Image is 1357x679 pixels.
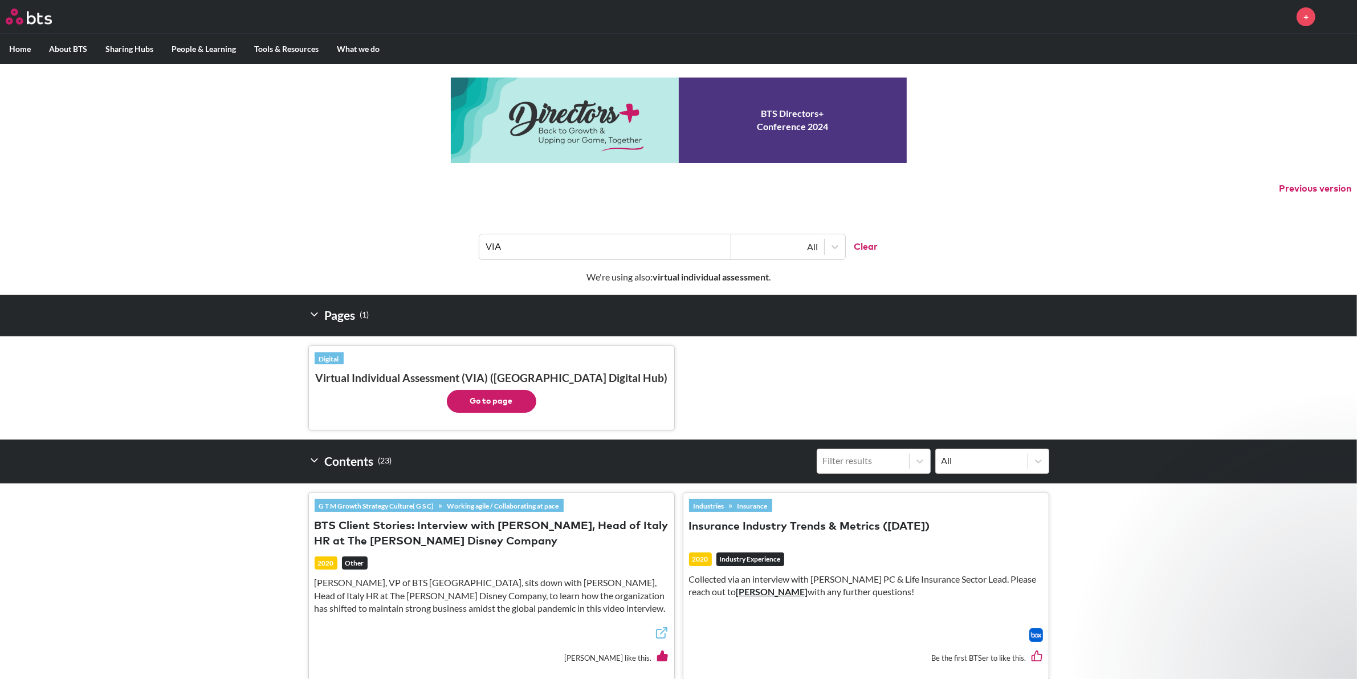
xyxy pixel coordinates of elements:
label: Tools & Resources [245,34,328,64]
button: Clear [845,234,878,259]
div: All [737,241,818,253]
button: Go to page [447,390,536,413]
p: [PERSON_NAME], VP of BTS [GEOGRAPHIC_DATA], sits down with [PERSON_NAME], Head of Italy HR at The... [315,576,669,615]
div: [PERSON_NAME] like this. [315,642,669,673]
a: Conference 2024 [451,78,907,163]
img: BTS Logo [6,9,52,25]
strong: virtual individual assessment [653,271,769,282]
h2: Contents [308,449,392,474]
h3: Virtual Individual Assessment (VIA) ([GEOGRAPHIC_DATA] Digital Hub) [315,371,669,413]
a: Industries [689,499,729,512]
a: G T M Growth Strategy Culture( G S C) [315,499,439,512]
div: » [315,499,564,511]
div: All [942,454,1022,467]
label: About BTS [40,34,96,64]
button: Previous version [1279,182,1351,195]
small: ( 1 ) [360,307,369,323]
div: Be the first BTSer to like this. [689,642,1043,673]
a: Download file from Box [1029,628,1043,642]
div: Filter results [823,454,903,467]
em: Other [342,556,368,570]
label: What we do [328,34,389,64]
input: Find contents, pages and demos... [479,234,731,259]
iframe: Intercom live chat [1318,640,1346,668]
a: Digital [315,352,344,365]
img: Box logo [1029,628,1043,642]
p: Collected via an interview with [PERSON_NAME] PC & Life Insurance Sector Lead. Please reach out t... [689,573,1043,599]
a: + [1297,7,1315,26]
a: Profile [1324,3,1351,30]
a: Go home [6,9,73,25]
button: Insurance Industry Trends & Metrics ([DATE]) [689,519,930,535]
small: ( 23 ) [378,453,392,469]
button: BTS Client Stories: Interview with [PERSON_NAME], Head of Italy HR at The [PERSON_NAME] Disney Co... [315,519,669,550]
a: External link [655,626,669,643]
label: Sharing Hubs [96,34,162,64]
a: [PERSON_NAME] [736,586,808,597]
div: » [689,499,772,511]
em: Industry Experience [716,552,784,566]
a: Working agile / Collaborating at pace [443,499,564,512]
div: 2020 [689,552,712,566]
iframe: Intercom notifications message [1129,434,1357,648]
img: Pratik Sabherwal [1324,3,1351,30]
div: 2020 [315,556,337,570]
label: People & Learning [162,34,245,64]
a: Insurance [733,499,772,512]
h2: Pages [308,304,369,327]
